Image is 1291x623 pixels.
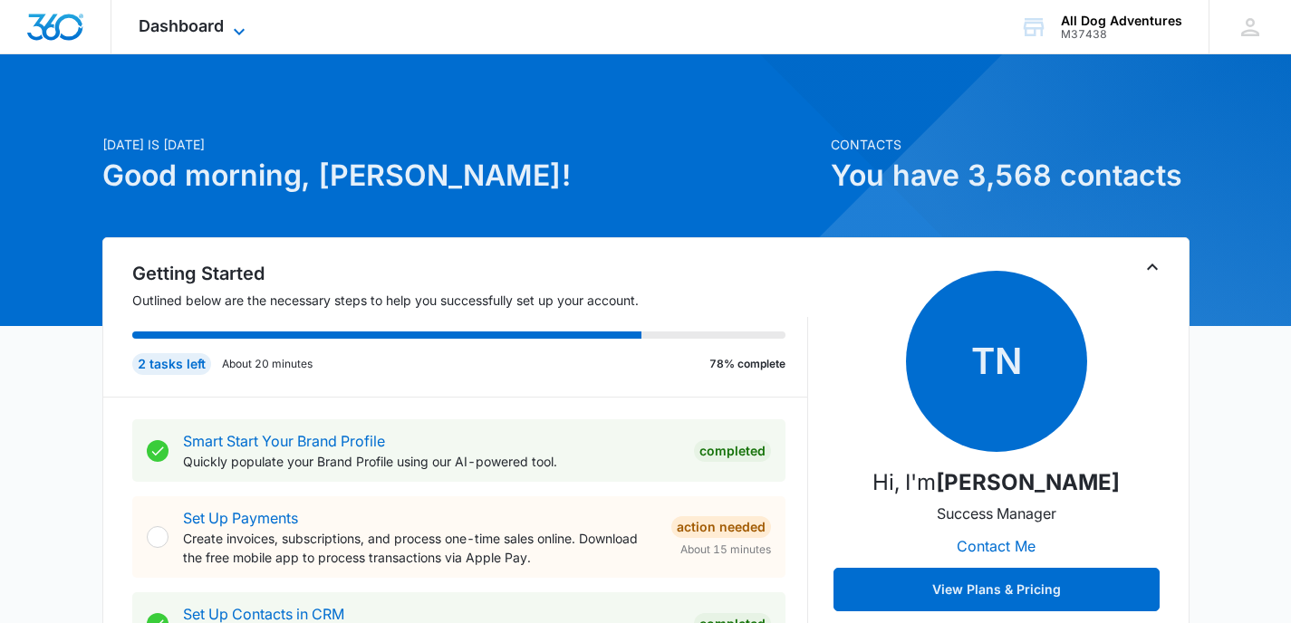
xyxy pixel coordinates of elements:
p: Contacts [831,135,1190,154]
p: Create invoices, subscriptions, and process one-time sales online. Download the free mobile app t... [183,529,657,567]
div: 2 tasks left [132,353,211,375]
p: About 20 minutes [222,356,313,372]
p: 78% complete [709,356,785,372]
div: Completed [694,440,771,462]
button: Toggle Collapse [1142,256,1163,278]
strong: [PERSON_NAME] [936,469,1120,495]
p: Success Manager [937,503,1056,524]
h2: Getting Started [132,260,808,287]
span: TN [906,271,1087,452]
a: Set Up Contacts in CRM [183,605,344,623]
a: Set Up Payments [183,509,298,527]
div: Action Needed [671,516,771,538]
h1: You have 3,568 contacts [831,154,1190,197]
p: Quickly populate your Brand Profile using our AI-powered tool. [183,452,679,471]
button: Contact Me [939,524,1054,568]
p: [DATE] is [DATE] [102,135,820,154]
button: View Plans & Pricing [833,568,1160,611]
div: account id [1061,28,1182,41]
h1: Good morning, [PERSON_NAME]! [102,154,820,197]
p: Outlined below are the necessary steps to help you successfully set up your account. [132,291,808,310]
p: Hi, I'm [872,466,1120,499]
span: Dashboard [139,16,224,35]
span: About 15 minutes [680,542,771,558]
div: account name [1061,14,1182,28]
a: Smart Start Your Brand Profile [183,432,385,450]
